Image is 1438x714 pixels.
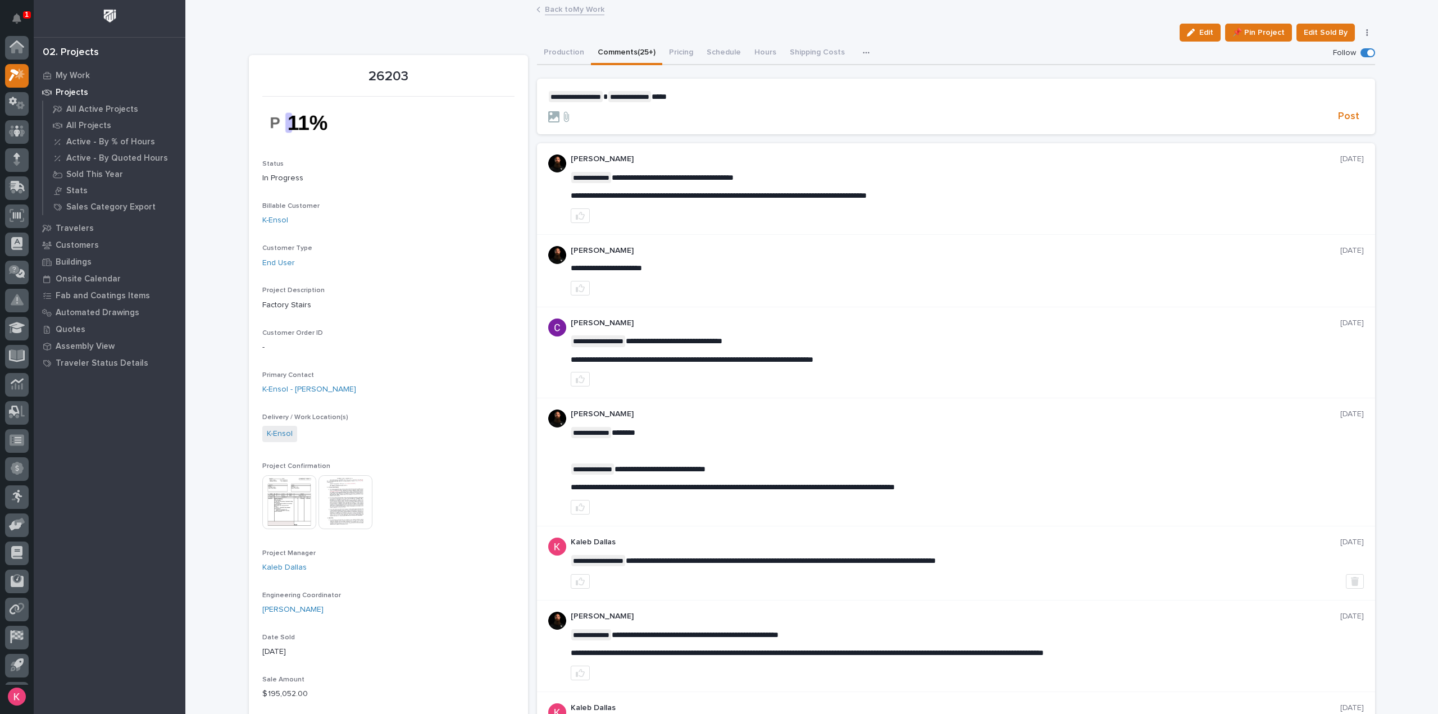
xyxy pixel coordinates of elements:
[1304,26,1348,39] span: Edit Sold By
[56,358,148,369] p: Traveler Status Details
[34,67,185,84] a: My Work
[571,319,1340,328] p: [PERSON_NAME]
[56,291,150,301] p: Fab and Coatings Items
[34,220,185,237] a: Travelers
[43,117,185,133] a: All Projects
[56,308,139,318] p: Automated Drawings
[262,646,515,658] p: [DATE]
[571,281,590,295] button: like this post
[548,246,566,264] img: zmKUmRVDQjmBLfnAs97p
[1340,612,1364,621] p: [DATE]
[1340,319,1364,328] p: [DATE]
[262,342,515,353] p: -
[56,88,88,98] p: Projects
[56,240,99,251] p: Customers
[34,354,185,371] a: Traveler Status Details
[262,634,295,641] span: Date Sold
[262,215,288,226] a: K-Ensol
[56,274,121,284] p: Onsite Calendar
[262,287,325,294] span: Project Description
[571,574,590,589] button: like this post
[700,42,748,65] button: Schedule
[1296,24,1355,42] button: Edit Sold By
[25,11,29,19] p: 1
[43,166,185,182] a: Sold This Year
[571,538,1340,547] p: Kaleb Dallas
[43,150,185,166] a: Active - By Quoted Hours
[545,2,604,15] a: Back toMy Work
[1333,48,1356,58] p: Follow
[262,299,515,311] p: Factory Stairs
[571,208,590,223] button: like this post
[548,538,566,556] img: ACg8ocJFQJZtOpq0mXhEl6L5cbQXDkmdPAf0fdoBPnlMfqfX=s96-c
[66,202,156,212] p: Sales Category Export
[1180,24,1221,42] button: Edit
[1340,538,1364,547] p: [DATE]
[262,384,356,395] a: K-Ensol - [PERSON_NAME]
[548,154,566,172] img: zmKUmRVDQjmBLfnAs97p
[537,42,591,65] button: Production
[262,463,330,470] span: Project Confirmation
[1199,28,1213,38] span: Edit
[262,604,324,616] a: [PERSON_NAME]
[34,84,185,101] a: Projects
[99,6,120,26] img: Workspace Logo
[1232,26,1285,39] span: 📌 Pin Project
[66,186,88,196] p: Stats
[262,550,316,557] span: Project Manager
[591,42,662,65] button: Comments (25+)
[262,592,341,599] span: Engineering Coordinator
[66,137,155,147] p: Active - By % of Hours
[262,372,314,379] span: Primary Contact
[262,414,348,421] span: Delivery / Work Location(s)
[43,47,99,59] div: 02. Projects
[548,319,566,336] img: AItbvmm9XFGwq9MR7ZO9lVE1d7-1VhVxQizPsTd1Fh95=s96-c
[43,101,185,117] a: All Active Projects
[1346,574,1364,589] button: Delete post
[34,253,185,270] a: Buildings
[56,325,85,335] p: Quotes
[748,42,783,65] button: Hours
[548,410,566,428] img: zmKUmRVDQjmBLfnAs97p
[1340,703,1364,713] p: [DATE]
[262,69,515,85] p: 26203
[548,612,566,630] img: zmKUmRVDQjmBLfnAs97p
[262,203,320,210] span: Billable Customer
[56,224,94,234] p: Travelers
[662,42,700,65] button: Pricing
[1340,246,1364,256] p: [DATE]
[1340,154,1364,164] p: [DATE]
[783,42,852,65] button: Shipping Costs
[1225,24,1292,42] button: 📌 Pin Project
[571,372,590,386] button: like this post
[262,688,515,700] p: $ 195,052.00
[262,172,515,184] p: In Progress
[5,7,29,30] button: Notifications
[571,246,1340,256] p: [PERSON_NAME]
[571,666,590,680] button: like this post
[56,257,92,267] p: Buildings
[56,71,90,81] p: My Work
[34,338,185,354] a: Assembly View
[14,13,29,31] div: Notifications1
[1340,410,1364,419] p: [DATE]
[571,500,590,515] button: like this post
[1338,110,1359,123] span: Post
[66,170,123,180] p: Sold This Year
[262,245,312,252] span: Customer Type
[43,134,185,149] a: Active - By % of Hours
[571,703,1340,713] p: Kaleb Dallas
[56,342,115,352] p: Assembly View
[66,153,168,163] p: Active - By Quoted Hours
[262,257,295,269] a: End User
[34,270,185,287] a: Onsite Calendar
[1334,110,1364,123] button: Post
[34,304,185,321] a: Automated Drawings
[43,199,185,215] a: Sales Category Export
[262,161,284,167] span: Status
[66,121,111,131] p: All Projects
[571,410,1340,419] p: [PERSON_NAME]
[571,612,1340,621] p: [PERSON_NAME]
[262,562,307,574] a: Kaleb Dallas
[34,321,185,338] a: Quotes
